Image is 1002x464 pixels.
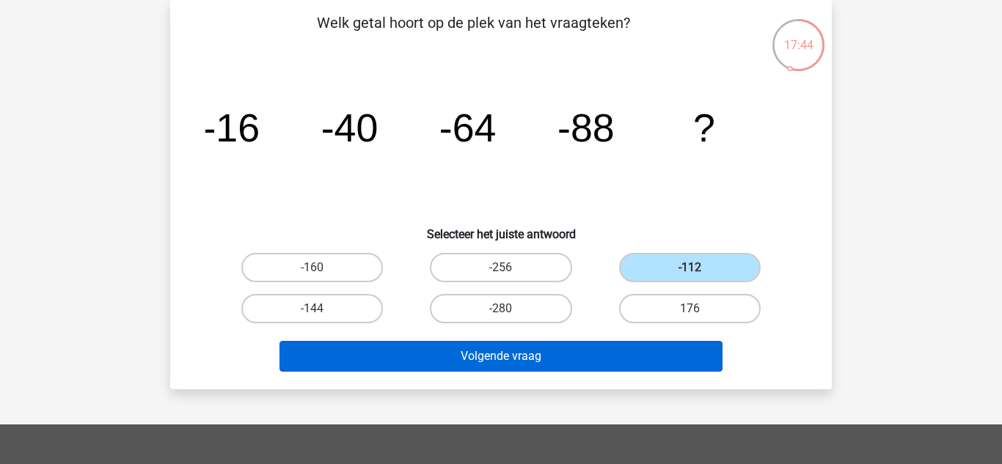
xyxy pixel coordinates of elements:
tspan: -40 [321,106,379,150]
label: -112 [619,253,761,282]
button: Volgende vraag [279,341,723,372]
tspan: ? [693,106,715,150]
label: -280 [430,294,571,323]
tspan: -88 [557,106,615,150]
h6: Selecteer het juiste antwoord [194,216,808,241]
label: -144 [241,294,383,323]
p: Welk getal hoort op de plek van het vraagteken? [194,12,753,56]
tspan: -64 [439,106,497,150]
div: 17:44 [771,18,826,54]
label: -160 [241,253,383,282]
tspan: -16 [202,106,260,150]
label: 176 [619,294,761,323]
label: -256 [430,253,571,282]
